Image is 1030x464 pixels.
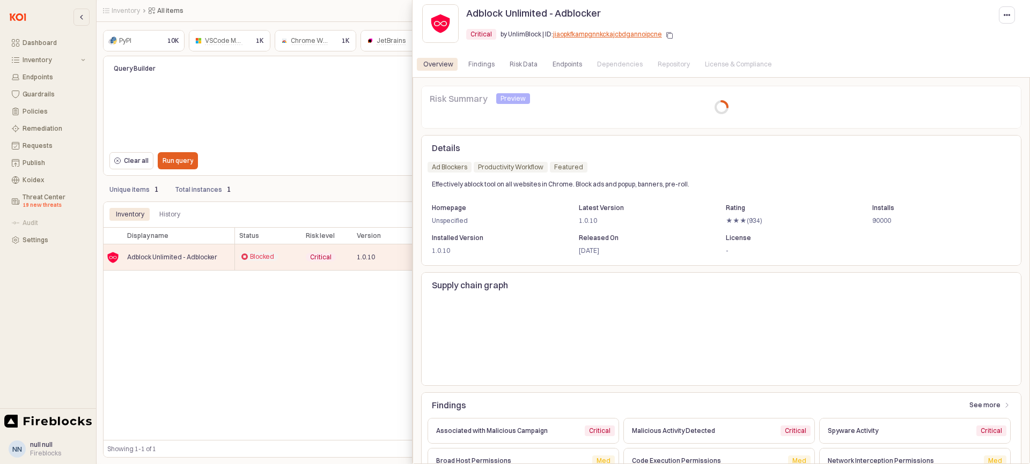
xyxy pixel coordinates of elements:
p: Rating [726,203,850,213]
div: Overview [417,58,460,71]
div: License & Compliance [705,58,772,71]
p: Associated with Malicious Campaign [436,426,576,436]
div: Findings [468,58,495,71]
p: See more [969,401,1000,409]
div: Risk Data [510,58,538,71]
div: Critical [470,29,492,40]
p: 90000 [872,216,996,226]
p: Homepage [432,203,556,213]
div: Critical [785,425,806,436]
p: Latest Version [579,203,703,213]
p: License [726,233,850,243]
div: Ad Blockers [432,162,467,173]
div: Dependencies [591,58,649,71]
div: Risk Data [503,58,544,71]
iframe: SupplyChainGraph [432,300,1011,377]
div: Critical [981,425,1002,436]
div: Featured [554,162,583,173]
p: ★★★(934) [726,216,850,226]
p: Details [432,141,1011,154]
a: jiaopkfkampgnnkckajcbdgannoipcne [553,30,662,38]
p: by UnlimBlock | ID: [501,29,662,39]
p: 1.0.10 [432,246,556,256]
div: Dependencies [597,58,643,71]
p: [DATE] [579,246,703,256]
div: Productivity Workflow [478,162,543,173]
div: Repository [658,58,690,71]
p: Effectively ablock tool on all websites in Chrome. Block ads and popup, banners, pre-roll. [432,179,962,189]
button: See more [965,396,1015,414]
div: Critical [589,425,610,436]
div: Endpoints [553,58,582,71]
div: Findings [462,58,501,71]
p: 1.0.10 [579,216,703,226]
p: Findings [432,399,913,411]
p: Released On [579,233,703,243]
p: Installs [872,203,996,213]
p: Unspecified [432,216,556,226]
p: - [726,246,850,256]
div: Overview [423,58,453,71]
p: Spyware Activity [828,426,968,436]
p: Installed Version [432,233,556,243]
div: Endpoints [546,58,588,71]
p: Malicious Activity Detected [632,426,772,436]
div: Progress circle [715,100,729,114]
p: Supply chain graph [432,279,1011,291]
div: Repository [651,58,696,71]
div: License & Compliance [698,58,778,71]
p: Adblock Unlimited - Adblocker [466,6,601,20]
